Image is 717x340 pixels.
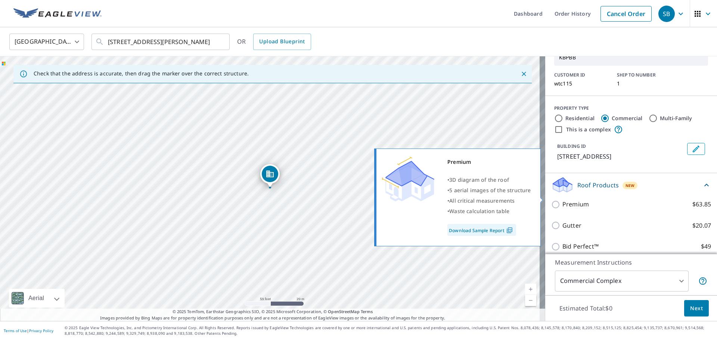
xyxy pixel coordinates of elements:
[565,115,595,122] label: Residential
[173,309,373,315] span: © 2025 TomTom, Earthstar Geographics SIO, © 2025 Microsoft Corporation, ©
[612,115,643,122] label: Commercial
[557,152,684,161] p: [STREET_ADDRESS]
[447,224,516,236] a: Download Sample Report
[9,31,84,52] div: [GEOGRAPHIC_DATA]
[447,196,531,206] div: •
[34,70,249,77] p: Check that the address is accurate, then drag the marker over the correct structure.
[449,197,515,204] span: All critical measurements
[108,31,214,52] input: Search by address or latitude-longitude
[13,8,102,19] img: EV Logo
[553,300,618,316] p: Estimated Total: $0
[4,328,27,333] a: Terms of Use
[687,143,705,155] button: Edit building 1
[551,176,711,194] div: Roof ProductsNew
[690,304,703,313] span: Next
[519,69,529,79] button: Close
[701,242,711,251] p: $49
[65,325,713,336] p: © 2025 Eagle View Technologies, Inc. and Pictometry International Corp. All Rights Reserved. Repo...
[447,157,531,167] div: Premium
[525,284,536,295] a: Current Level 19, Zoom In
[617,72,671,78] p: SHIP TO NUMBER
[562,200,589,209] p: Premium
[259,37,305,46] span: Upload Blueprint
[600,6,652,22] a: Cancel Order
[554,81,608,87] p: wtc115
[361,309,373,314] a: Terms
[555,271,689,291] div: Commercial Complex
[554,72,608,78] p: CUSTOMER ID
[562,242,599,251] p: Bid Perfect™
[447,206,531,216] div: •
[449,208,509,215] span: Waste calculation table
[660,115,692,122] label: Multi-Family
[577,181,619,190] p: Roof Products
[253,34,311,50] a: Upload Blueprint
[4,328,53,333] p: |
[447,175,531,185] div: •
[525,295,536,306] a: Current Level 19, Zoom Out
[557,143,586,149] p: BUILDING ID
[554,105,708,112] div: PROPERTY TYPE
[29,328,53,333] a: Privacy Policy
[692,200,711,209] p: $63.85
[698,277,707,286] span: Each building may require a separate measurement report; if so, your account will be billed per r...
[555,258,707,267] p: Measurement Instructions
[447,185,531,196] div: •
[684,300,709,317] button: Next
[449,176,509,183] span: 3D diagram of the roof
[237,34,311,50] div: OR
[382,157,434,202] img: Premium
[260,164,280,187] div: Dropped pin, building 1, Commercial property, 6850 Lows Rd Bloomsburg, PA 17815
[505,227,515,234] img: Pdf Icon
[626,183,635,188] span: New
[617,81,671,87] p: 1
[9,289,65,308] div: Aerial
[449,187,531,194] span: 5 aerial images of the structure
[658,6,675,22] div: SB
[562,221,581,230] p: Gutter
[692,221,711,230] p: $20.07
[566,126,611,133] label: This is a complex
[328,309,359,314] a: OpenStreetMap
[26,289,46,308] div: Aerial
